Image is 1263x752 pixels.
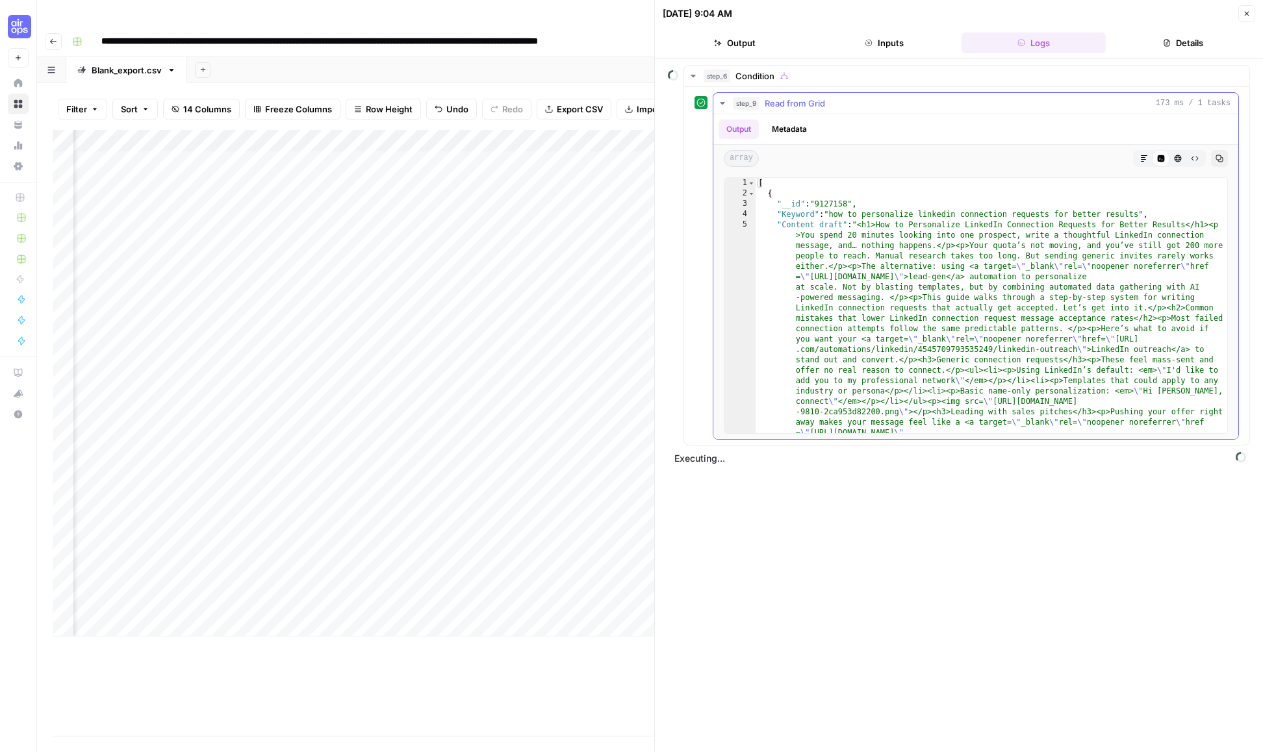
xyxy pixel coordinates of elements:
button: Workspace: Cohort 4 [8,10,29,43]
a: AirOps Academy [8,362,29,383]
button: Sort [112,99,158,119]
span: step_6 [704,69,730,82]
button: Output [719,119,759,139]
div: 4 [724,209,756,219]
button: 14 Columns [163,99,240,119]
div: Blank_export.csv [92,64,162,77]
span: Filter [66,103,87,116]
button: What's new? [8,383,29,404]
span: step_9 [733,97,759,110]
button: Filter [58,99,107,119]
span: array [724,150,759,167]
button: 173 ms / 1 tasks [713,93,1238,114]
span: Export CSV [557,103,603,116]
span: Toggle code folding, rows 1 through 24 [748,178,755,188]
button: Logs [962,32,1106,53]
a: Home [8,73,29,94]
span: Row Height [366,103,413,116]
span: Executing... [670,448,1250,469]
div: What's new? [8,384,28,403]
span: Read from Grid [765,97,825,110]
button: Redo [482,99,531,119]
button: Metadata [764,119,815,139]
span: Toggle code folding, rows 2 through 23 [748,188,755,199]
div: 1 [724,178,756,188]
span: Condition [735,69,774,82]
button: Export CSV [537,99,611,119]
span: Freeze Columns [265,103,332,116]
button: Import CSV [617,99,692,119]
span: Redo [502,103,523,116]
div: [DATE] 9:04 AM [663,7,732,20]
span: 173 ms / 1 tasks [1156,97,1231,109]
div: 3 [724,199,756,209]
button: Output [663,32,807,53]
a: Your Data [8,114,29,135]
div: 2 [724,188,756,199]
a: Browse [8,94,29,114]
a: Usage [8,135,29,156]
button: Details [1111,32,1255,53]
button: Undo [426,99,477,119]
button: Row Height [346,99,421,119]
button: Help + Support [8,404,29,425]
div: 173 ms / 1 tasks [713,114,1238,439]
a: Blank_export.csv [66,57,187,83]
span: 14 Columns [183,103,231,116]
img: Cohort 4 Logo [8,15,31,38]
span: Undo [446,103,468,116]
span: Sort [121,103,138,116]
button: Freeze Columns [245,99,340,119]
a: Settings [8,156,29,177]
span: Import CSV [637,103,683,116]
button: Inputs [812,32,956,53]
